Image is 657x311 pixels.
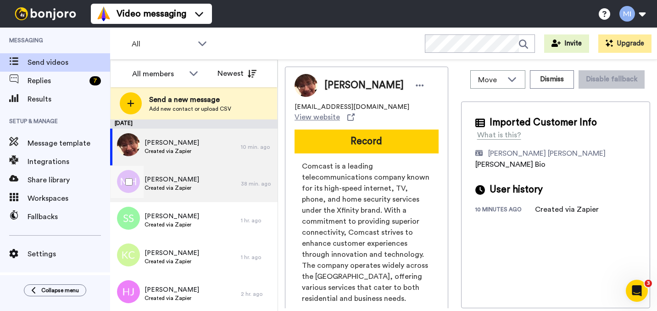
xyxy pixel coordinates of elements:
span: Send a new message [149,94,231,105]
span: User history [490,183,543,197]
span: Move [478,74,503,85]
button: Upgrade [598,34,651,53]
span: Settings [28,249,110,260]
span: Fallbacks [28,211,110,222]
img: bj-logo-header-white.svg [11,7,80,20]
img: Image of Doris Black [295,74,317,97]
img: vm-color.svg [96,6,111,21]
div: 10 minutes ago [475,206,535,215]
span: Send videos [28,57,110,68]
span: [PERSON_NAME] [145,212,199,221]
span: Message template [28,138,110,149]
button: Record [295,130,439,153]
span: [PERSON_NAME] [324,79,404,92]
span: Workspaces [28,193,110,204]
button: Invite [544,34,589,53]
div: Created via Zapier [535,204,599,215]
span: Created via Zapier [145,147,199,155]
span: [PERSON_NAME] Bio [475,161,546,168]
span: Created via Zapier [145,221,199,228]
div: [PERSON_NAME] [PERSON_NAME] [488,148,606,159]
div: What is this? [477,130,521,141]
img: hj.png [117,280,140,303]
button: Newest [211,64,263,83]
span: Share library [28,175,110,186]
div: 10 min. ago [241,143,273,151]
span: Created via Zapier [145,184,199,192]
button: Dismiss [530,70,574,89]
span: [PERSON_NAME] [145,138,199,147]
div: [DATE] [110,119,278,129]
span: Add new contact or upload CSV [149,105,231,113]
div: 1 hr. ago [241,254,273,261]
span: [PERSON_NAME] [145,249,199,258]
div: All members [132,68,184,79]
span: All [132,39,193,50]
span: 3 [645,280,652,287]
iframe: Intercom live chat [626,280,648,302]
button: Collapse menu [24,284,86,296]
span: Collapse menu [41,287,79,294]
span: Video messaging [117,7,186,20]
img: ss.png [117,207,140,230]
div: 1 hr. ago [241,217,273,224]
span: Replies [28,75,86,86]
div: 38 min. ago [241,180,273,187]
span: [PERSON_NAME] [145,285,199,294]
div: 2 hr. ago [241,290,273,298]
img: kc.png [117,243,140,266]
span: Created via Zapier [145,294,199,302]
span: [PERSON_NAME] [145,175,199,184]
img: 513f6932-dfd7-47d0-a724-58d2a3ed35a1.jpg [117,133,140,156]
span: [EMAIL_ADDRESS][DOMAIN_NAME] [295,102,409,112]
span: View website [295,112,340,123]
button: Disable fallback [579,70,645,89]
span: Integrations [28,156,110,167]
span: Created via Zapier [145,258,199,265]
span: Imported Customer Info [490,116,597,130]
span: Results [28,94,110,105]
a: View website [295,112,355,123]
div: 7 [89,76,101,85]
span: Comcast is a leading telecommunications company known for its high-speed internet, TV, phone, and... [302,161,431,304]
